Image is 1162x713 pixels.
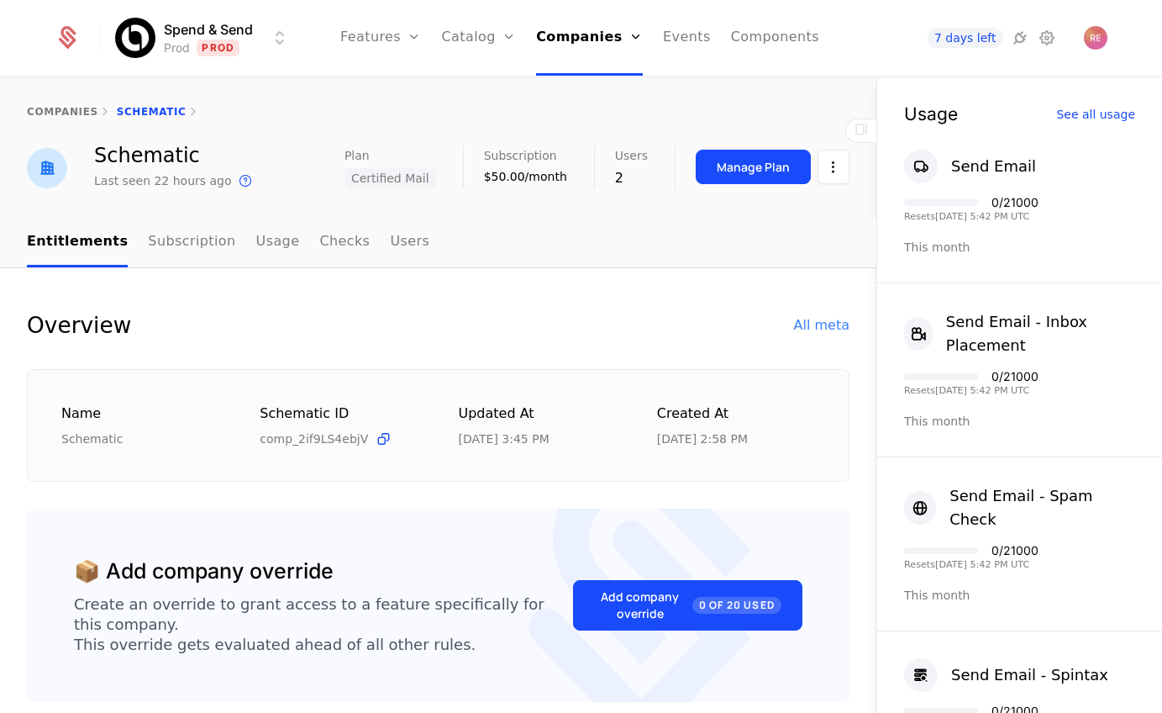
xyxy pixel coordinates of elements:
div: Schematic [94,145,255,166]
img: Schematic [27,148,67,188]
button: Manage Plan [696,150,811,184]
div: This month [904,413,1135,430]
div: 9/4/25, 2:58 PM [657,430,748,447]
a: Settings [1037,28,1057,48]
a: 7 days left [928,28,1003,48]
div: Manage Plan [717,159,790,176]
button: Send Email [904,150,1036,183]
a: Checks [319,218,370,267]
nav: Main [27,218,849,267]
div: This month [904,239,1135,256]
div: See all usage [1056,108,1135,120]
div: Resets [DATE] 5:42 PM UTC [904,212,1038,221]
div: Send Email - Spam Check [949,484,1135,531]
span: Spend & Send [164,19,253,40]
button: Add company override0 of 20 Used [573,580,802,631]
a: Integrations [1010,28,1030,48]
img: ryan echternacht [1084,26,1107,50]
a: companies [27,106,98,118]
div: $50.00/month [484,168,567,185]
span: Users [615,150,648,161]
img: Spend & Send [115,18,155,58]
a: Usage [256,218,300,267]
span: Prod [197,40,239,56]
div: 0 / 21000 [991,545,1038,557]
div: Send Email - Spintax [951,663,1108,687]
div: 9/10/25, 3:45 PM [459,430,549,447]
button: Send Email - Spintax [904,658,1108,692]
div: Send Email - Inbox Placement [946,310,1135,357]
div: Usage [904,105,958,123]
a: Subscription [148,218,235,267]
button: Open user button [1084,26,1107,50]
div: 0 / 21000 [991,371,1038,383]
ul: Choose Sub Page [27,218,429,267]
button: Send Email - Inbox Placement [904,310,1135,357]
div: Name [61,404,219,425]
div: All meta [794,315,849,335]
div: Updated at [459,404,617,425]
div: Prod [164,40,190,56]
span: Subscription [484,150,557,161]
button: Select action [818,150,849,184]
span: 0 of 20 Used [692,597,781,614]
div: Create an override to grant access to a feature specifically for this company. This override gets... [74,594,573,655]
div: 0 / 21000 [991,197,1038,209]
span: Certified Mail [344,168,436,188]
span: Plan [344,150,370,161]
div: Overview [27,309,131,342]
div: This month [904,587,1135,604]
button: Select environment [120,19,290,56]
div: 📦 Add company override [74,556,334,588]
div: Send Email [951,155,1036,178]
a: Entitlements [27,218,128,267]
div: Resets [DATE] 5:42 PM UTC [904,386,1038,395]
div: Resets [DATE] 5:42 PM UTC [904,560,1038,569]
div: Schematic [61,430,219,447]
a: Users [390,218,429,267]
button: Send Email - Spam Check [904,484,1135,531]
div: Last seen 22 hours ago [94,172,232,189]
div: Add company override [594,589,781,622]
div: 2 [615,168,648,188]
div: Created at [657,404,815,425]
span: comp_2if9LS4ebjV [260,430,368,447]
div: Schematic ID [260,404,418,424]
